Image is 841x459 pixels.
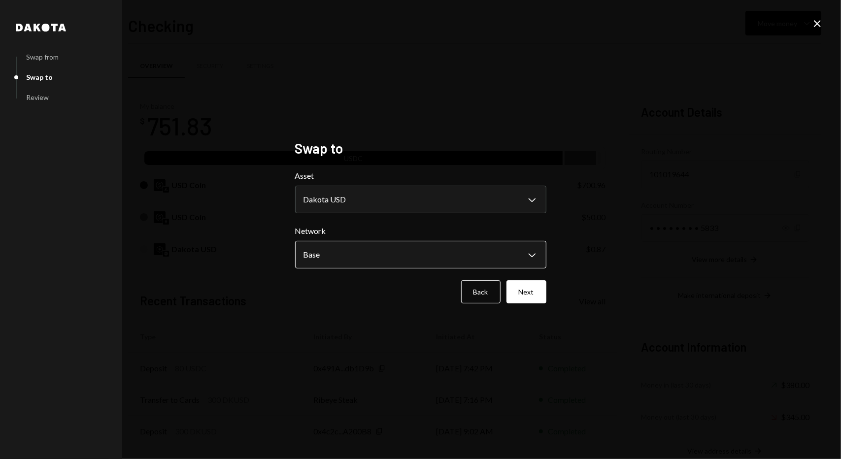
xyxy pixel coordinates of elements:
[26,53,59,61] div: Swap from
[295,241,546,268] button: Network
[26,73,53,81] div: Swap to
[506,280,546,303] button: Next
[461,280,501,303] button: Back
[26,93,49,101] div: Review
[295,186,546,213] button: Asset
[295,139,546,158] h2: Swap to
[295,225,546,237] label: Network
[295,170,546,182] label: Asset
